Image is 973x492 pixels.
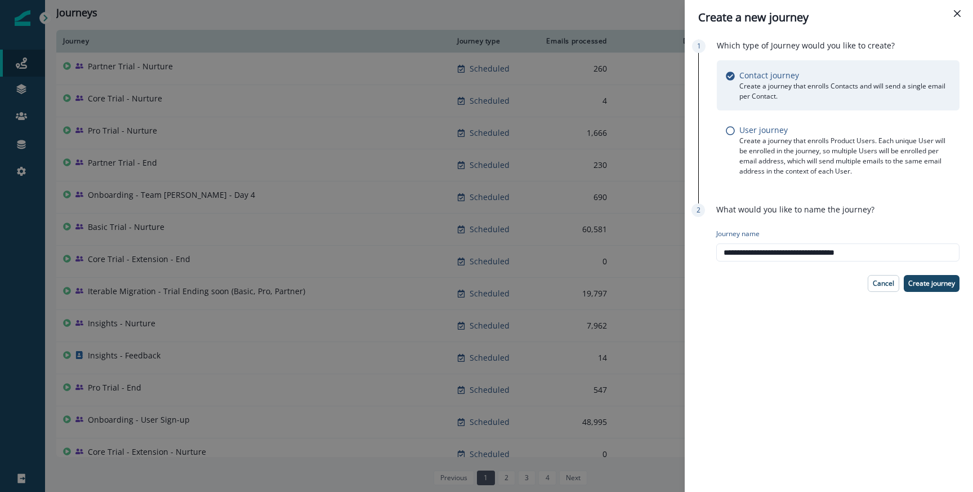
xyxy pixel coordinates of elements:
button: Cancel [868,275,899,292]
p: Cancel [873,280,894,287]
p: User journey [739,124,788,136]
p: Create journey [908,280,955,287]
p: What would you like to name the journey? [716,203,874,215]
p: Journey name [716,229,760,239]
p: 1 [697,41,701,51]
button: Create journey [904,275,959,292]
p: 2 [697,205,700,215]
p: Create a journey that enrolls Product Users. Each unique User will be enrolled in the journey, so... [739,136,950,176]
p: Create a journey that enrolls Contacts and will send a single email per Contact. [739,81,950,101]
p: Which type of Journey would you like to create? [717,39,895,51]
div: Create a new journey [698,9,959,26]
button: Close [948,5,966,23]
p: Contact journey [739,69,799,81]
